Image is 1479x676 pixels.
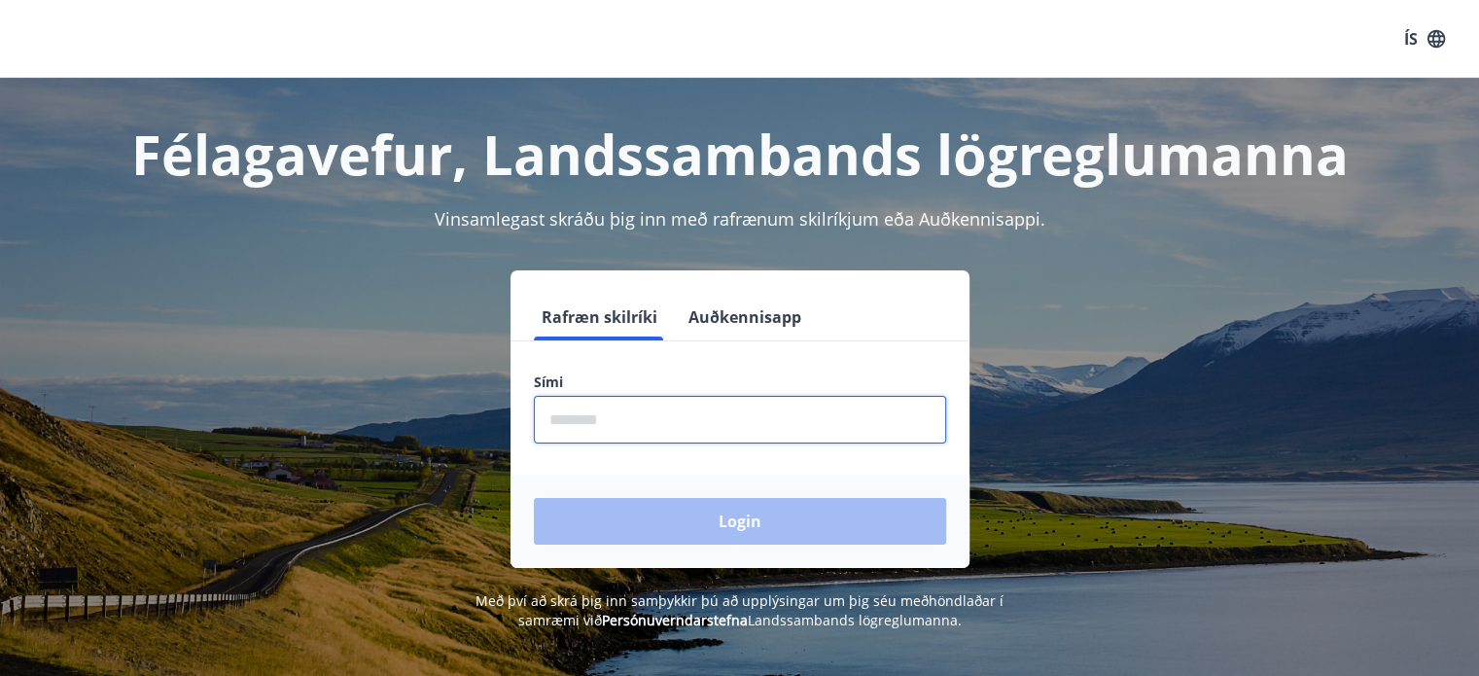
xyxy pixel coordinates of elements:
span: Vinsamlegast skráðu þig inn með rafrænum skilríkjum eða Auðkennisappi. [435,207,1045,231]
h1: Félagavefur, Landssambands lögreglumanna [63,117,1417,191]
a: Persónuverndarstefna [602,611,748,629]
button: ÍS [1393,21,1456,56]
button: Rafræn skilríki [534,294,665,340]
button: Auðkennisapp [681,294,809,340]
span: Með því að skrá þig inn samþykkir þú að upplýsingar um þig séu meðhöndlaðar í samræmi við Landssa... [475,591,1004,629]
label: Sími [534,373,946,392]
